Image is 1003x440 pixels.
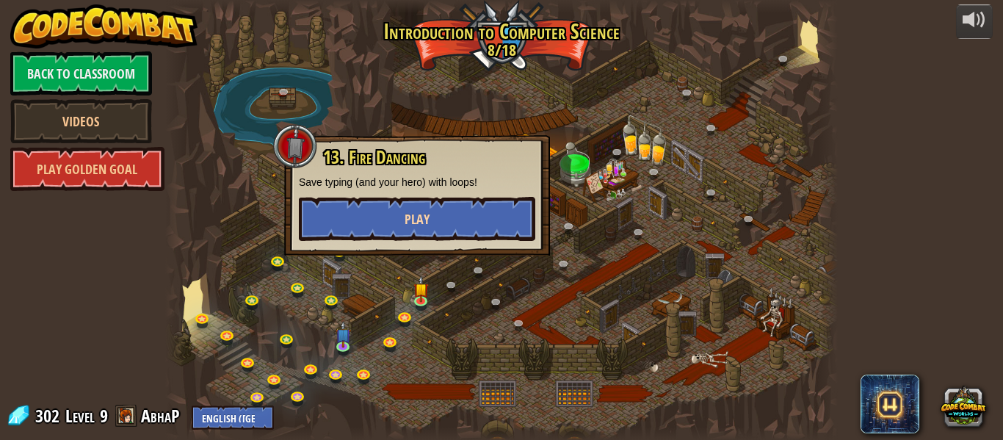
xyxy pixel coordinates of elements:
img: level-banner-unstarted-subscriber.png [336,321,351,347]
button: Play [299,197,535,241]
a: Play Golden Goal [10,147,164,191]
a: Back to Classroom [10,51,152,95]
img: CodeCombat - Learn how to code by playing a game [10,4,198,48]
button: Adjust volume [956,4,993,39]
span: Level [65,404,95,428]
a: AbhaP [141,404,184,428]
span: 13. Fire Dancing [323,145,425,170]
span: 9 [100,404,108,428]
span: Play [405,210,430,228]
p: Save typing (and your hero) with loops! [299,175,535,190]
span: 302 [35,404,64,428]
a: Videos [10,99,152,143]
img: level-banner-started.png [413,275,429,302]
